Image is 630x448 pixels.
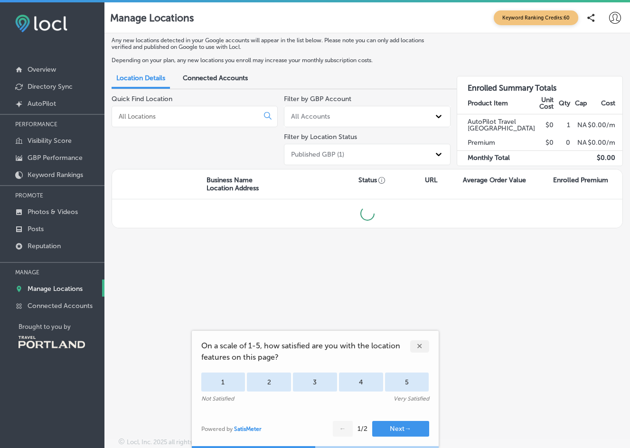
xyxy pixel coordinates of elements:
[468,99,508,107] strong: Product Item
[284,95,351,103] label: Filter by GBP Account
[385,373,429,392] div: 5
[394,395,429,402] div: Very Satisfied
[201,426,262,432] div: Powered by
[183,74,248,82] span: Connected Accounts
[28,154,83,162] p: GBP Performance
[28,83,73,91] p: Directory Sync
[536,136,554,150] td: $0
[28,302,93,310] p: Connected Accounts
[284,133,357,141] label: Filter by Location Status
[28,65,56,74] p: Overview
[28,100,56,108] p: AutoPilot
[571,136,587,150] td: NA
[19,336,85,348] img: Travel Portland
[553,176,608,184] p: Enrolled Premium
[587,114,622,136] td: $ 0.00 /m
[112,95,172,103] label: Quick Find Location
[19,323,104,330] p: Brought to you by
[234,426,262,432] a: SatisMeter
[536,114,554,136] td: $0
[110,12,194,24] p: Manage Locations
[112,57,444,64] p: Depending on your plan, any new locations you enroll may increase your monthly subscription costs.
[554,93,571,114] th: Qty
[457,136,536,150] td: Premium
[15,15,67,32] img: fda3e92497d09a02dc62c9cd864e3231.png
[118,112,256,121] input: All Locations
[372,421,429,437] button: Next→
[28,285,83,293] p: Manage Locations
[293,373,337,392] div: 3
[463,176,526,184] p: Average Order Value
[247,373,291,392] div: 2
[333,421,353,437] button: ←
[587,136,622,150] td: $ 0.00 /m
[201,395,234,402] div: Not Satisfied
[554,114,571,136] td: 1
[28,171,83,179] p: Keyword Rankings
[112,37,444,50] p: Any new locations detected in your Google accounts will appear in the list below. Please note you...
[457,150,536,165] td: Monthly Total
[28,137,72,145] p: Visibility Score
[457,76,622,93] h3: Enrolled Summary Totals
[291,112,330,121] div: All Accounts
[536,93,554,114] th: Unit Cost
[494,10,578,25] span: Keyword Ranking Credits: 60
[425,176,437,184] p: URL
[127,439,220,446] p: Locl, Inc. 2025 all rights reserved.
[201,340,410,363] span: On a scale of 1-5, how satisfied are you with the location features on this page?
[587,93,622,114] th: Cost
[554,136,571,150] td: 0
[571,93,587,114] th: Cap
[357,425,367,433] div: 1 / 2
[457,114,536,136] td: AutoPilot Travel [GEOGRAPHIC_DATA]
[28,242,61,250] p: Reputation
[358,176,425,184] p: Status
[291,150,344,159] div: Published GBP (1)
[571,114,587,136] td: NA
[587,150,622,165] td: $ 0.00
[28,208,78,216] p: Photos & Videos
[339,373,383,392] div: 4
[207,176,259,192] p: Business Name Location Address
[201,373,245,392] div: 1
[28,225,44,233] p: Posts
[116,74,165,82] span: Location Details
[410,340,429,353] div: ✕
